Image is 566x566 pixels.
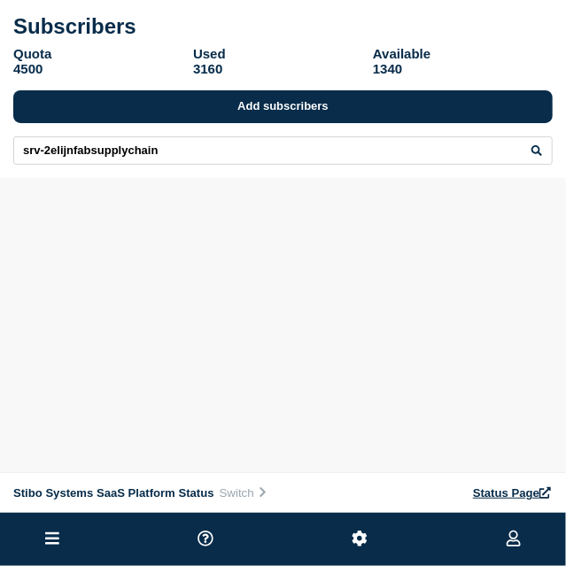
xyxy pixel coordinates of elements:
[13,14,553,76] h1: Subscribers
[373,61,553,76] span: 1340
[373,46,553,61] span: Available
[13,136,553,165] input: Search subscribers
[193,46,373,61] span: Used
[13,46,193,61] span: Quota
[473,486,553,500] a: Status Page
[13,486,214,500] span: Stibo Systems SaaS Platform Status
[193,61,373,76] span: 3160
[13,61,193,76] span: 4500
[214,485,274,500] button: Switch
[13,90,553,123] a: Add subscribers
